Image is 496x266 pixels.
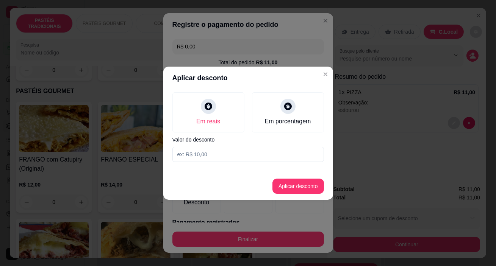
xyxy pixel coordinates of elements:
[265,117,311,126] div: Em porcentagem
[172,137,324,142] label: Valor do desconto
[272,179,324,194] button: Aplicar desconto
[319,68,332,80] button: Close
[163,67,333,89] header: Aplicar desconto
[196,117,220,126] div: Em reais
[172,147,324,162] input: Valor do desconto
